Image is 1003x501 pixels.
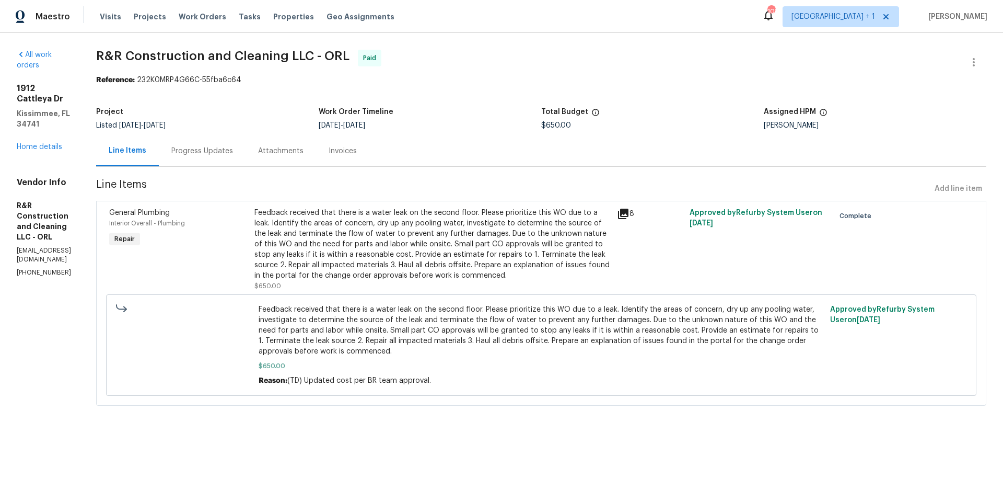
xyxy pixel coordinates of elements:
[259,361,823,371] span: $650.00
[764,122,986,129] div: [PERSON_NAME]
[924,12,987,22] span: [PERSON_NAME]
[179,12,226,22] span: Work Orders
[259,377,287,384] span: Reason:
[830,306,935,324] span: Approved by Refurby System User on
[254,208,611,281] div: Feedback received that there is a water leak on the second floor. Please prioritize this WO due t...
[119,122,141,129] span: [DATE]
[119,122,166,129] span: -
[690,220,713,227] span: [DATE]
[17,246,71,264] p: [EMAIL_ADDRESS][DOMAIN_NAME]
[363,53,380,63] span: Paid
[36,12,70,22] span: Maestro
[839,211,876,221] span: Complete
[319,122,365,129] span: -
[96,122,166,129] span: Listed
[259,304,823,357] span: Feedback received that there is a water leak on the second floor. Please prioritize this WO due t...
[17,83,71,104] h2: 1912 Cattleya Dr
[96,179,930,199] span: Line Items
[17,268,71,277] p: [PHONE_NUMBER]
[329,146,357,156] div: Invoices
[617,208,683,220] div: 8
[591,108,600,122] span: The total cost of line items that have been proposed by Opendoor. This sum includes line items th...
[110,234,139,244] span: Repair
[96,108,123,116] h5: Project
[690,209,822,227] span: Approved by Refurby System User on
[857,316,880,324] span: [DATE]
[326,12,394,22] span: Geo Assignments
[17,51,52,69] a: All work orders
[254,283,281,289] span: $650.00
[319,108,393,116] h5: Work Order Timeline
[96,75,986,85] div: 232K0MRP4G66C-55fba6c64
[319,122,341,129] span: [DATE]
[134,12,166,22] span: Projects
[764,108,816,116] h5: Assigned HPM
[144,122,166,129] span: [DATE]
[109,145,146,156] div: Line Items
[767,6,775,17] div: 108
[17,108,71,129] h5: Kissimmee, FL 34741
[96,50,349,62] span: R&R Construction and Cleaning LLC - ORL
[287,377,431,384] span: (TD) Updated cost per BR team approval.
[100,12,121,22] span: Visits
[239,13,261,20] span: Tasks
[541,108,588,116] h5: Total Budget
[171,146,233,156] div: Progress Updates
[96,76,135,84] b: Reference:
[258,146,304,156] div: Attachments
[17,177,71,188] h4: Vendor Info
[273,12,314,22] span: Properties
[343,122,365,129] span: [DATE]
[109,209,170,217] span: General Plumbing
[819,108,827,122] span: The hpm assigned to this work order.
[791,12,875,22] span: [GEOGRAPHIC_DATA] + 1
[17,200,71,242] h5: R&R Construction and Cleaning LLC - ORL
[109,220,185,226] span: Interior Overall - Plumbing
[541,122,571,129] span: $650.00
[17,143,62,151] a: Home details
